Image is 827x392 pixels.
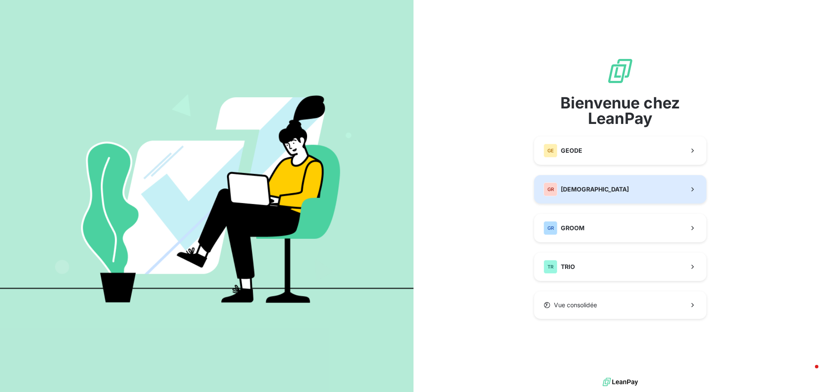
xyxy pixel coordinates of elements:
button: GRGROOM [534,214,706,242]
div: GR [544,221,557,235]
div: GE [544,144,557,157]
span: Vue consolidée [554,301,597,309]
span: GEODE [561,146,582,155]
div: TR [544,260,557,274]
img: logo sigle [606,57,634,85]
span: TRIO [561,262,575,271]
button: TRTRIO [534,253,706,281]
span: [DEMOGRAPHIC_DATA] [561,185,629,194]
span: GROOM [561,224,584,232]
button: Vue consolidée [534,291,706,319]
iframe: Intercom live chat [798,363,818,383]
img: logo [603,376,638,389]
div: GR [544,182,557,196]
button: GEGEODE [534,136,706,165]
span: Bienvenue chez LeanPay [534,95,706,126]
button: GR[DEMOGRAPHIC_DATA] [534,175,706,204]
